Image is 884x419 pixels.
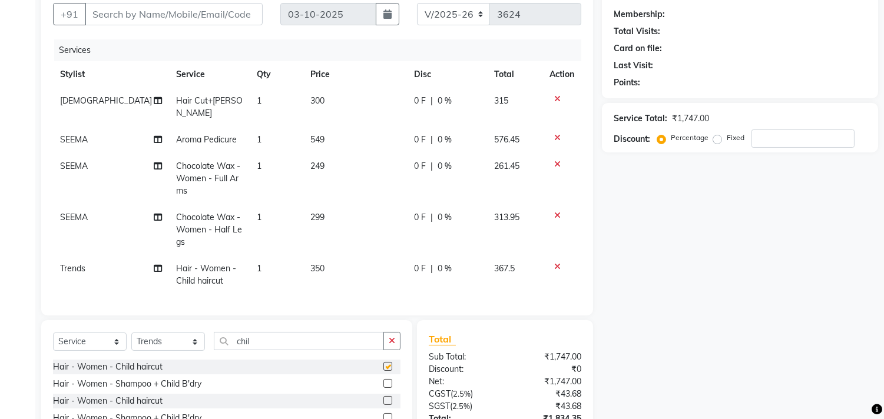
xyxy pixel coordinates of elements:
span: 0 % [438,95,452,107]
div: ₹1,747.00 [505,351,591,363]
div: ₹43.68 [505,400,591,413]
span: 0 F [414,211,426,224]
div: ₹43.68 [505,388,591,400]
div: Card on file: [614,42,662,55]
span: CGST [429,388,451,399]
span: SEEMA [60,161,88,171]
th: Total [487,61,543,88]
span: Chocolate Wax - Women - Full Arms [176,161,240,196]
label: Percentage [671,132,708,143]
th: Price [303,61,407,88]
div: Last Visit: [614,59,653,72]
span: 1 [257,95,261,106]
span: | [431,160,433,172]
div: Points: [614,77,640,89]
div: Hair - Women - Shampoo + Child B'dry [53,378,201,390]
button: +91 [53,3,86,25]
th: Service [169,61,250,88]
th: Action [542,61,581,88]
span: SEEMA [60,212,88,222]
div: ( ) [420,388,505,400]
div: ₹1,747.00 [672,112,709,125]
div: Discount: [420,363,505,375]
div: Discount: [614,133,650,145]
div: Net: [420,375,505,388]
span: Hair - Women - Child haircut [176,263,236,286]
span: 576.45 [494,134,519,145]
span: | [431,134,433,146]
span: SGST [429,401,450,411]
span: 2.5% [452,401,470,411]
span: 299 [310,212,325,222]
span: 350 [310,263,325,274]
div: ( ) [420,400,505,413]
span: 1 [257,134,261,145]
span: 0 F [414,262,426,275]
input: Search or Scan [214,332,384,350]
div: Total Visits: [614,25,660,38]
input: Search by Name/Mobile/Email/Code [85,3,263,25]
span: SEEMA [60,134,88,145]
div: Membership: [614,8,665,21]
div: Sub Total: [420,351,505,363]
span: | [431,262,433,275]
span: 2.5% [453,389,471,398]
div: ₹1,747.00 [505,375,591,388]
span: 1 [257,212,261,222]
span: 313.95 [494,212,519,222]
span: 261.45 [494,161,519,171]
span: 1 [257,263,261,274]
label: Fixed [727,132,744,143]
span: 0 F [414,95,426,107]
span: [DEMOGRAPHIC_DATA] [60,95,152,106]
span: | [431,95,433,107]
span: 0 % [438,160,452,172]
span: 549 [310,134,325,145]
div: ₹0 [505,363,591,375]
span: 0 % [438,211,452,224]
span: 0 F [414,160,426,172]
th: Disc [407,61,487,88]
span: 0 % [438,134,452,146]
div: Services [54,39,590,61]
th: Stylist [53,61,169,88]
span: Hair Cut+[PERSON_NAME] [176,95,243,118]
div: Hair - Women - Child haircut [53,395,163,407]
span: Chocolate Wax - Women - Half Legs [176,212,242,247]
div: Hair - Women - Child haircut [53,361,163,373]
span: Total [429,333,456,345]
span: Trends [60,263,85,274]
span: 1 [257,161,261,171]
span: | [431,211,433,224]
th: Qty [250,61,303,88]
span: 300 [310,95,325,106]
span: 315 [494,95,508,106]
div: Service Total: [614,112,667,125]
span: Aroma Pedicure [176,134,237,145]
span: 0 F [414,134,426,146]
span: 367.5 [494,263,515,274]
span: 249 [310,161,325,171]
span: 0 % [438,262,452,275]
